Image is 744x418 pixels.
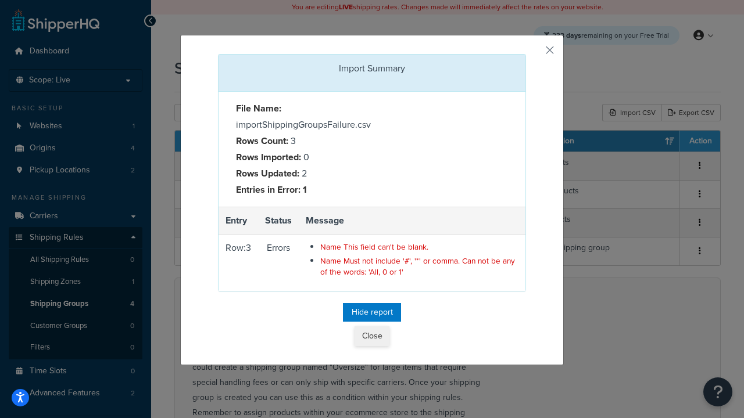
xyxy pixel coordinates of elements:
[320,255,515,278] span: Name Must not include '#', '*' or comma. Can not be any of the words: 'All, 0 or 1'
[258,235,299,291] td: Errors
[343,303,401,322] button: Hide report
[219,207,258,235] th: Entry
[236,183,307,196] strong: Entries in Error: 1
[236,167,299,180] strong: Rows Updated:
[355,326,389,346] button: Close
[227,63,517,74] h3: Import Summary
[227,100,372,198] div: importShippingGroupsFailure.csv 3 0 2
[299,207,525,235] th: Message
[236,102,281,115] strong: File Name:
[320,241,428,253] span: Name This field can't be blank.
[258,207,299,235] th: Status
[236,150,301,164] strong: Rows Imported:
[236,134,288,147] strong: Rows Count:
[219,235,258,291] td: Row: 3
